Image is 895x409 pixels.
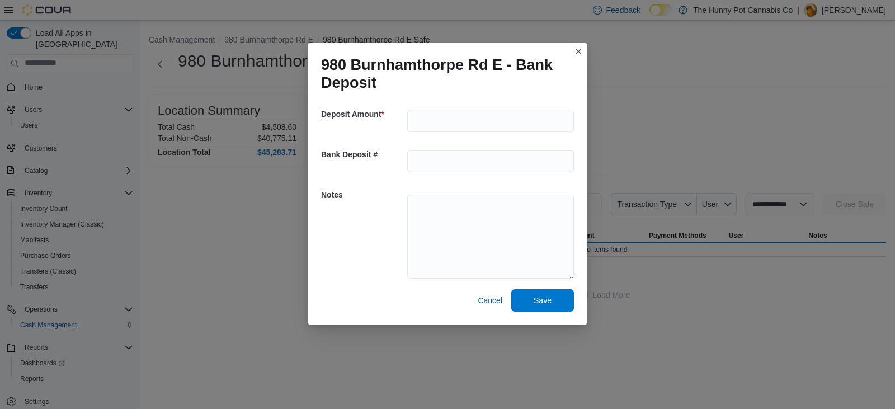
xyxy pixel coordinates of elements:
h5: Bank Deposit # [321,143,405,166]
span: Save [534,295,552,306]
h1: 980 Burnhamthorpe Rd E - Bank Deposit [321,56,565,92]
button: Save [511,289,574,312]
button: Closes this modal window [572,45,585,58]
h5: Notes [321,184,405,206]
h5: Deposit Amount [321,103,405,125]
button: Cancel [473,289,507,312]
span: Cancel [478,295,502,306]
